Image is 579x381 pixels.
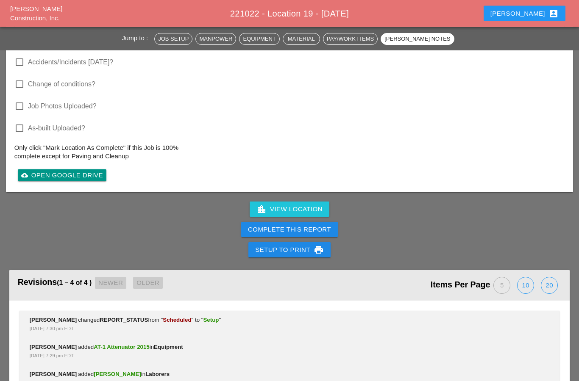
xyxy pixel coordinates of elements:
i: print [314,245,324,255]
button: 10 [517,277,534,294]
div: Equipment [243,35,276,43]
div: added in [30,343,550,360]
div: Open Google Drive [21,171,103,181]
span: Jump to : [122,34,151,41]
div: 10 [518,278,534,294]
a: View Location [250,202,329,217]
label: As-built Uploaded? [28,124,85,133]
div: [PERSON_NAME] Notes [384,35,450,43]
label: Accidents/Incidents [DATE]? [28,58,114,67]
div: View Location [256,204,323,215]
button: [PERSON_NAME] [484,6,565,21]
div: Pay/Work Items [327,35,374,43]
div: Revisions [18,275,289,297]
span: (1 – 4 of 4 ) [57,280,92,287]
div: Job Setup [158,35,189,43]
label: Job Photos Uploaded? [28,102,97,111]
button: Setup to Print [248,243,331,258]
span: [PERSON_NAME] [30,371,77,378]
a: [PERSON_NAME] Construction, Inc. [10,5,62,22]
i: location_city [256,204,267,215]
button: Job Setup [154,33,192,45]
span: [PERSON_NAME] [94,371,141,378]
button: Complete This Report [241,222,338,237]
a: Open Google Drive [18,170,106,182]
span: Equipment [154,344,183,351]
button: [PERSON_NAME] Notes [381,33,454,45]
button: Manpower [195,33,236,45]
div: [PERSON_NAME] [490,8,559,19]
div: changed from " " to " " [30,316,550,333]
button: Equipment [239,33,279,45]
span: [PERSON_NAME] [30,344,77,351]
div: Manpower [199,35,232,43]
div: Setup to Print [255,245,324,255]
span: Laborers [145,371,170,378]
span: Scheduled [163,317,191,323]
i: account_box [548,8,559,19]
p: Only click "Mark Location As Complete" if this Job is 100% complete except for Paving and Cleanup [14,144,184,160]
span: [PERSON_NAME] [30,317,77,323]
div: 20 [541,278,557,294]
i: cloud_upload [21,172,28,179]
div: Material [287,35,316,43]
span: Setup [203,317,219,323]
button: Material [283,33,320,45]
span: 221022 - Location 19 - [DATE] [230,9,349,18]
span: [DATE] 7:30 pm EDT [30,326,74,331]
button: Pay/Work Items [323,33,378,45]
span: REPORT_STATUS [100,317,148,323]
span: [DATE] 7:29 pm EDT [30,353,74,359]
label: Change of conditions? [28,80,95,89]
span: AT-1 Attenuator 2015 [94,344,150,351]
button: 20 [541,277,558,294]
div: Items Per Page [289,275,561,297]
div: Complete This Report [248,225,331,235]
